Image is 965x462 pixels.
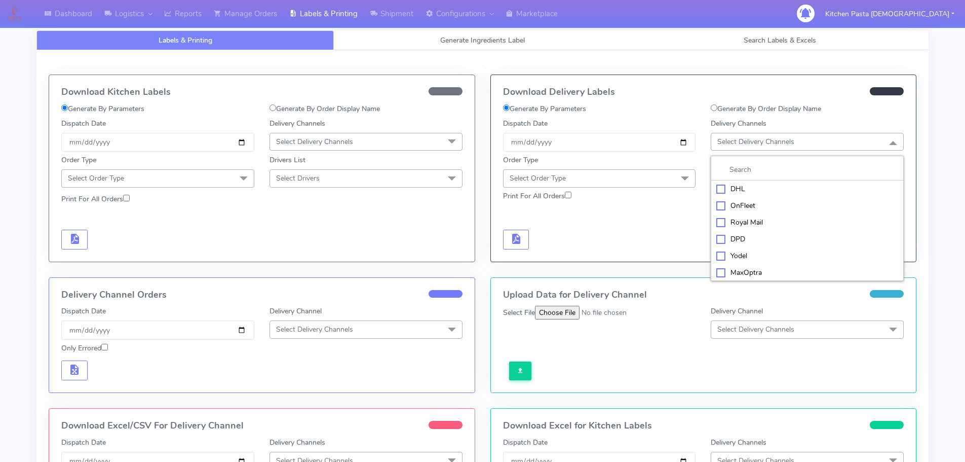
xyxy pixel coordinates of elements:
[269,103,380,114] label: Generate By Order Display Name
[716,267,898,278] div: MaxOptra
[711,437,766,448] label: Delivery Channels
[818,4,962,24] button: Kitchen Pasta [DEMOGRAPHIC_DATA]
[61,290,462,300] h4: Delivery Channel Orders
[744,35,816,45] span: Search Labels & Excels
[61,118,106,129] label: Dispatch Date
[716,184,898,194] div: DHL
[36,30,929,50] ul: Tabs
[510,173,566,183] span: Select Order Type
[717,137,794,147] span: Select Delivery Channels
[716,217,898,228] div: Royal Mail
[717,325,794,334] span: Select Delivery Channels
[711,103,821,114] label: Generate By Order Display Name
[101,344,108,350] input: Only Errored
[61,155,96,165] label: Order Type
[61,194,130,204] label: Print For All Orders
[269,155,305,165] label: Drivers List
[61,421,462,431] h4: Download Excel/CSV For Delivery Channel
[276,137,353,147] span: Select Delivery Channels
[440,35,525,45] span: Generate Ingredients Label
[61,343,108,353] label: Only Errored
[503,87,904,97] h4: Download Delivery Labels
[565,192,571,198] input: Print For All Orders
[716,234,898,244] div: DPD
[269,437,325,448] label: Delivery Channels
[716,164,898,175] input: multiselect-search
[716,251,898,261] div: Yodel
[61,437,106,448] label: Dispatch Date
[269,118,325,129] label: Delivery Channels
[276,173,320,183] span: Select Drivers
[123,195,130,201] input: Print For All Orders
[61,87,462,97] h4: Download Kitchen Labels
[503,104,510,111] input: Generate By Parameters
[503,307,535,318] label: Select File
[711,118,766,129] label: Delivery Channels
[711,104,717,111] input: Generate By Order Display Name
[503,191,571,201] label: Print For All Orders
[503,118,548,129] label: Dispatch Date
[503,103,586,114] label: Generate By Parameters
[68,173,124,183] span: Select Order Type
[61,306,106,316] label: Dispatch Date
[711,306,763,316] label: Delivery Channel
[276,325,353,334] span: Select Delivery Channels
[61,103,144,114] label: Generate By Parameters
[503,155,538,165] label: Order Type
[503,421,904,431] h4: Download Excel for Kitchen Labels
[503,290,904,300] h4: Upload Data for Delivery Channel
[716,200,898,211] div: OnFleet
[61,104,68,111] input: Generate By Parameters
[159,35,212,45] span: Labels & Printing
[269,104,276,111] input: Generate By Order Display Name
[269,306,322,316] label: Delivery Channel
[503,437,548,448] label: Dispatch Date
